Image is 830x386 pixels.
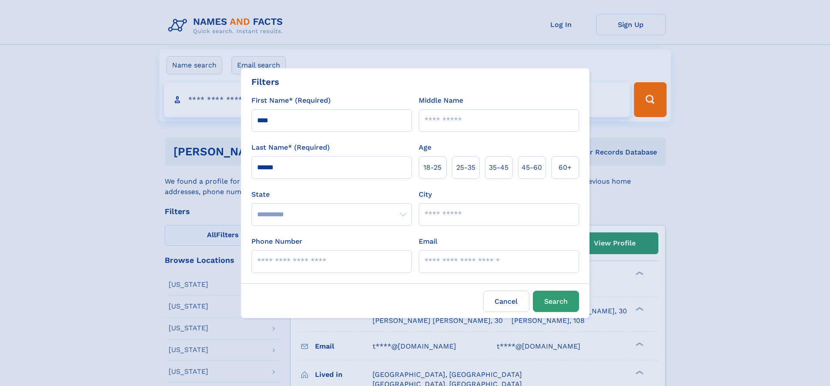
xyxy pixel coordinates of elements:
span: 35‑45 [489,162,508,173]
button: Search [533,291,579,312]
label: Cancel [483,291,529,312]
label: First Name* (Required) [251,95,331,106]
span: 18‑25 [423,162,441,173]
span: 60+ [559,162,572,173]
label: Phone Number [251,236,302,247]
label: State [251,189,412,200]
div: Filters [251,75,279,88]
label: Email [419,236,437,247]
label: City [419,189,432,200]
label: Last Name* (Required) [251,142,330,153]
label: Age [419,142,431,153]
span: 25‑35 [456,162,475,173]
span: 45‑60 [522,162,542,173]
label: Middle Name [419,95,463,106]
